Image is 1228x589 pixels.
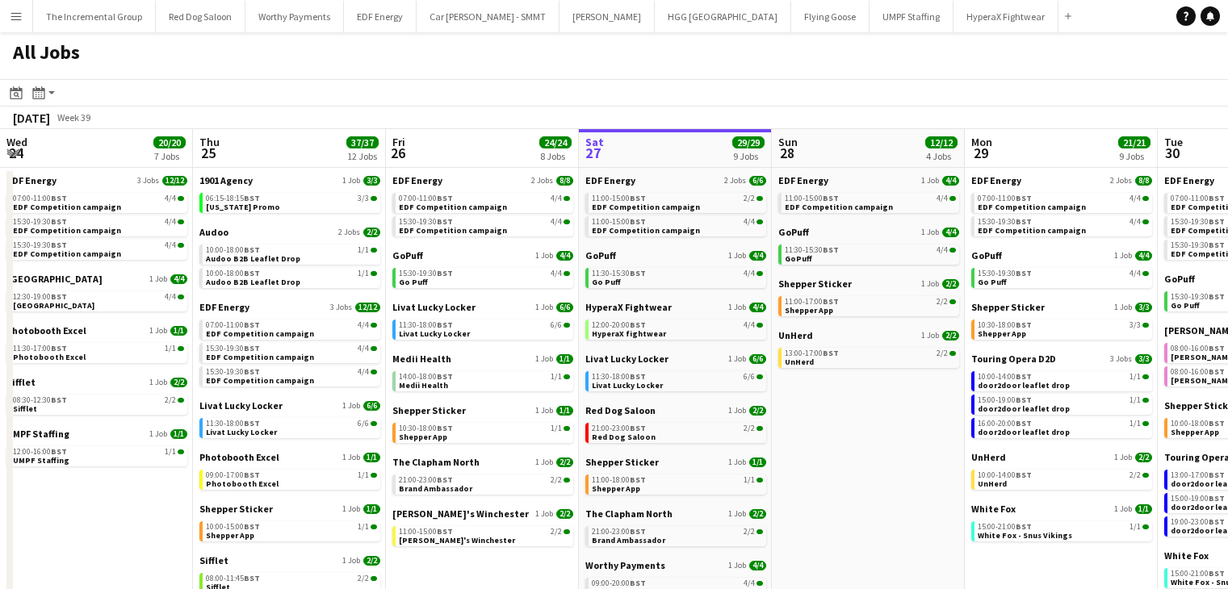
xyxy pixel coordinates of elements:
span: 6/6 [744,373,755,381]
span: 08:00-16:00 [1171,345,1225,353]
a: 11:30-17:00BST1/1Photobooth Excel [13,343,184,361]
a: 15:30-19:30BST4/4Go Puff [978,268,1149,286]
div: Touring Opera D2D3 Jobs3/310:00-14:00BST1/1door2door leaflet drop15:00-19:00BST1/1door2door leafl... [971,353,1152,451]
span: 11:30-18:00 [592,373,646,381]
span: BST [1209,240,1225,250]
div: Audoo2 Jobs2/210:00-18:00BST1/1Audoo B2B Leaflet Drop10:00-18:00BST1/1Audoo B2B Leaflet Drop [199,226,380,301]
button: Red Dog Saloon [156,1,245,32]
a: 15:30-19:30BST4/4EDF Competition campaign [206,343,377,361]
span: BST [244,343,260,353]
span: 11:00-17:00 [785,298,839,306]
span: 2/2 [942,279,959,289]
span: BST [1209,216,1225,227]
span: BST [244,320,260,330]
span: 6/6 [551,321,562,329]
span: 2/2 [937,349,948,357]
div: Sifflet1 Job2/208:30-12:30BST2/2Sifflet [6,376,187,428]
span: Sifflet [6,376,36,388]
span: 2/2 [942,331,959,340]
a: Audoo2 Jobs2/2 [199,226,380,238]
a: GoPuff1 Job4/4 [392,249,573,261]
span: 1 Job [149,378,167,387]
span: door2door leaflet drop [978,380,1070,391]
span: 1 Job [921,331,939,340]
span: 1901 Agency [199,174,253,186]
span: Go Puff [1171,300,1200,311]
span: 4/4 [942,228,959,237]
a: 15:30-19:30BST4/4EDF Competition campaign [13,240,184,258]
span: 4/4 [942,176,959,186]
span: Livat Lucky Locker [585,353,668,365]
span: BST [51,240,67,250]
span: 2/2 [937,298,948,306]
span: 6/6 [556,303,573,312]
div: EDF Energy3 Jobs12/1207:00-11:00BST4/4EDF Competition campaign15:30-19:30BST4/4EDF Competition ca... [6,174,187,273]
span: 1/1 [358,269,369,278]
span: UnHerd [778,329,813,341]
div: EDF Energy1 Job4/411:00-15:00BST4/4EDF Competition campaign [778,174,959,226]
a: 1901 Agency1 Job3/3 [199,174,380,186]
span: 4/4 [744,218,755,226]
span: Livat Lucky Locker [392,301,476,313]
a: EDF Energy3 Jobs12/12 [199,301,380,313]
a: EDF Energy3 Jobs12/12 [6,174,187,186]
span: EDF Energy [1164,174,1214,186]
span: EDF Competition campaign [592,225,700,236]
span: 1 Job [728,354,746,364]
div: EDF Energy2 Jobs8/807:00-11:00BST4/4EDF Competition campaign15:30-19:30BST4/4EDF Competition camp... [392,174,573,249]
span: 10:00-14:00 [978,373,1032,381]
div: Photobooth Excel1 Job1/111:30-17:00BST1/1Photobooth Excel [6,324,187,376]
span: 11:00-15:00 [785,194,839,203]
span: EDF Competition campaign [978,202,1086,212]
span: GoPuff [971,249,1002,261]
a: 11:30-18:00BST6/6Livat Lucky Locker [592,371,763,390]
span: 13:00-17:00 [785,349,839,357]
a: 15:30-19:30BST4/4Go Puff [399,268,570,286]
a: 15:30-19:30BST4/4EDF Competition campaign [206,366,377,385]
a: 12:00-20:00BST4/4HyperaX fightwear [592,320,763,338]
span: BST [823,193,839,203]
span: Southend Airport [13,300,94,311]
span: 1/1 [556,354,573,364]
span: BST [244,268,260,278]
span: Go Puff [592,277,621,287]
a: 07:00-11:00BST4/4EDF Competition campaign [399,193,570,211]
span: BST [437,320,453,330]
div: Shepper Sticker1 Job3/310:30-18:00BST3/3Shepper App [971,301,1152,353]
a: [GEOGRAPHIC_DATA]1 Job4/4 [6,273,187,285]
span: 15:30-19:30 [1171,241,1225,249]
span: Touring Opera D2D [971,353,1056,365]
span: 2/2 [744,194,755,203]
span: 4/4 [1130,269,1141,278]
a: 10:00-14:00BST1/1door2door leaflet drop [978,371,1149,390]
span: BST [244,244,260,255]
span: 4/4 [744,321,755,329]
span: 11:00-15:00 [592,194,646,203]
span: 2/2 [170,378,187,387]
span: 1 Job [535,251,553,261]
span: EDF Competition campaign [13,249,121,259]
span: 4/4 [358,345,369,353]
span: BST [630,193,646,203]
span: EDF Competition campaign [592,202,700,212]
span: BST [1016,320,1032,330]
span: 1 Job [535,303,553,312]
a: 15:30-19:30BST4/4EDF Competition campaign [13,216,184,235]
button: HyperaX Fightwear [953,1,1058,32]
div: GoPuff1 Job4/411:30-15:30BST4/4Go Puff [585,249,766,301]
span: 4/4 [749,303,766,312]
span: BST [1016,371,1032,382]
span: 12:30-19:00 [13,293,67,301]
span: 1 Job [921,279,939,289]
a: 07:00-11:00BST4/4EDF Competition campaign [13,193,184,211]
a: 11:00-17:00BST2/2Shepper App [785,296,956,315]
span: 12:00-20:00 [592,321,646,329]
span: BST [51,193,67,203]
span: GoPuff [778,226,809,238]
span: BST [1016,395,1032,405]
span: 4/4 [1130,218,1141,226]
span: BST [1209,291,1225,302]
span: Medii Health [399,380,448,391]
span: GoPuff [1164,273,1195,285]
span: 2 Jobs [531,176,553,186]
